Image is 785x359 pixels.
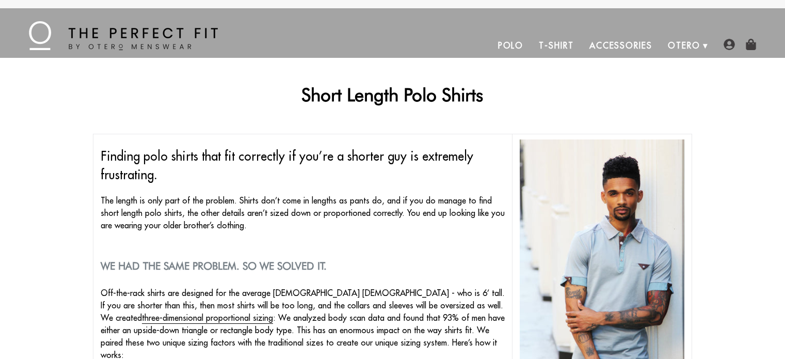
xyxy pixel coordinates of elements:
span: Finding polo shirts that fit correctly if you’re a shorter guy is extremely frustrating. [101,148,473,182]
a: three-dimensional proportional sizing [142,313,273,324]
h2: We had the same problem. So we solved it. [101,260,505,272]
a: T-Shirt [531,33,581,58]
a: Otero [660,33,708,58]
p: The length is only part of the problem. Shirts don’t come in lengths as pants do, and if you do m... [101,194,505,231]
h1: Short Length Polo Shirts [93,84,693,105]
img: The Perfect Fit - by Otero Menswear - Logo [29,21,218,50]
img: user-account-icon.png [724,39,735,50]
a: Accessories [582,33,660,58]
a: Polo [490,33,532,58]
img: shopping-bag-icon.png [745,39,757,50]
